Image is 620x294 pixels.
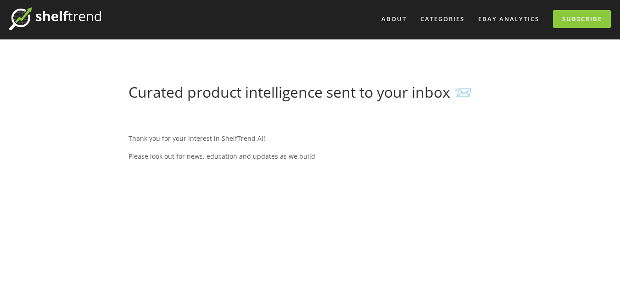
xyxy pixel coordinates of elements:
[128,83,492,101] h1: Curated product intelligence sent to your inbox 📨
[128,133,492,144] p: Thank you for your interest in ShelfTrend AI!
[128,150,492,162] p: Please look out for news, education and updates as we build
[375,11,413,27] a: About
[9,7,101,30] img: ShelfTrend
[414,11,470,27] div: Categories
[472,11,545,27] a: eBay Analytics
[553,10,611,28] a: Subscribe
